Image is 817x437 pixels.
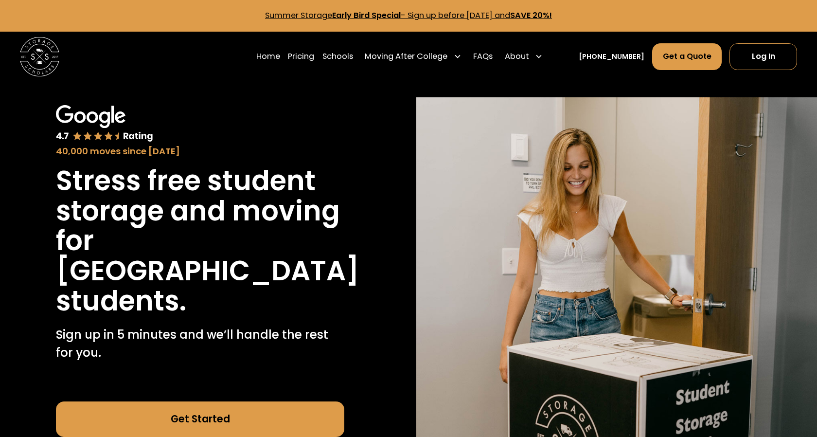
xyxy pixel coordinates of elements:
a: [PHONE_NUMBER] [579,52,644,62]
img: Google 4.7 star rating [56,105,153,143]
a: Schools [322,43,353,71]
strong: SAVE 20%! [510,10,552,21]
a: Summer StorageEarly Bird Special- Sign up before [DATE] andSAVE 20%! [265,10,552,21]
div: Moving After College [365,51,447,62]
strong: Early Bird Special [332,10,401,21]
a: Pricing [288,43,314,71]
p: Sign up in 5 minutes and we’ll handle the rest for you. [56,326,344,362]
a: Get a Quote [652,43,722,70]
div: About [505,51,529,62]
div: About [501,43,547,71]
img: Storage Scholars main logo [20,37,60,77]
a: Get Started [56,401,344,437]
a: Home [256,43,280,71]
h1: students. [56,286,186,316]
a: FAQs [473,43,493,71]
h1: Stress free student storage and moving for [56,166,344,256]
div: Moving After College [361,43,465,71]
a: Log In [729,43,797,70]
h1: [GEOGRAPHIC_DATA] [56,256,359,286]
div: 40,000 moves since [DATE] [56,145,344,158]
